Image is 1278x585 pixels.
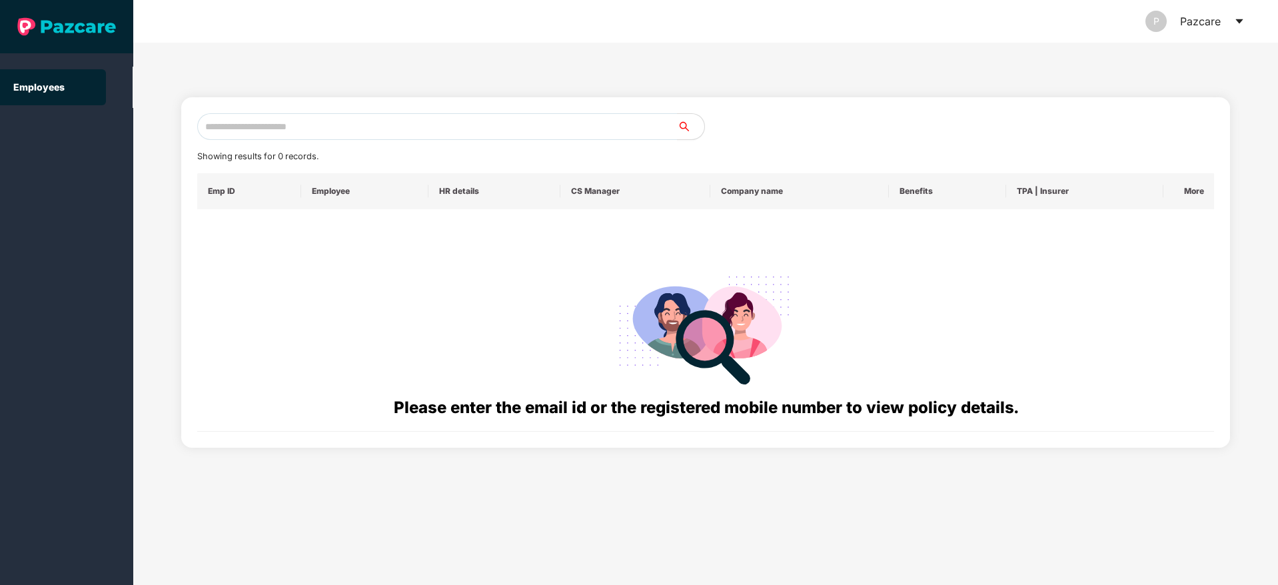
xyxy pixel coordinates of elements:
[197,173,302,209] th: Emp ID
[1006,173,1163,209] th: TPA | Insurer
[677,113,705,140] button: search
[677,121,704,132] span: search
[13,81,65,93] a: Employees
[428,173,560,209] th: HR details
[710,173,889,209] th: Company name
[889,173,1006,209] th: Benefits
[301,173,428,209] th: Employee
[1153,11,1159,32] span: P
[1234,16,1245,27] span: caret-down
[394,398,1018,417] span: Please enter the email id or the registered mobile number to view policy details.
[197,151,319,161] span: Showing results for 0 records.
[560,173,710,209] th: CS Manager
[1163,173,1214,209] th: More
[610,260,802,395] img: svg+xml;base64,PHN2ZyB4bWxucz0iaHR0cDovL3d3dy53My5vcmcvMjAwMC9zdmciIHdpZHRoPSIyODgiIGhlaWdodD0iMj...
